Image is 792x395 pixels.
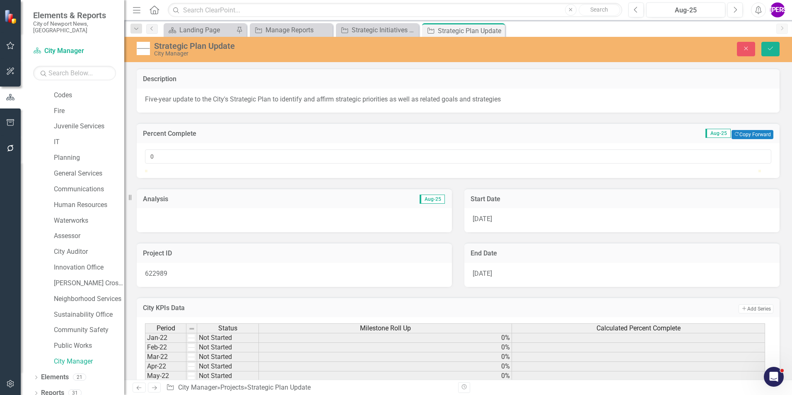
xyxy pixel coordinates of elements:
div: Strategic Plan Update [247,383,311,391]
a: Waterworks [54,216,124,226]
input: Search ClearPoint... [168,3,622,17]
a: Projects [220,383,244,391]
td: Feb-22 [145,343,186,352]
img: 8DAGhfEEPCf229AAAAAElFTkSuQmCC [188,325,195,332]
img: +JiYnf39+urq6GhoaCgoLy8vKcnJz29vapqam7u7t8fHyEhISZmZl4eHiWlpbk5OSa58N6AAAAdklEQVR4nO3WtwGAMBAEQYz... [188,335,195,341]
td: May-22 [145,371,186,381]
p: Five-year update to the City's Strategic Plan to identify and affirm strategic priorities as well... [145,95,771,104]
a: Human Resources [54,200,124,210]
button: Copy Forward [732,130,773,139]
button: Search [579,4,620,16]
td: Mar-22 [145,352,186,362]
td: Not Started [197,343,259,352]
td: Jan-22 [145,333,186,343]
div: 622989 [137,263,452,287]
a: Strategic Initiatives Project Report [338,25,417,35]
img: +JiYnf39+urq6GhoaCgoLy8vKcnJz29vapqam7u7t8fHyEhISZmZl4eHiWlpbk5OSa58N6AAAAdklEQVR4nO3WtwGAMBAEQYz... [188,363,195,370]
h3: End Date [471,250,773,257]
a: Juvenile Services [54,122,124,131]
span: Elements & Reports [33,10,116,20]
a: Codes [54,91,124,100]
a: Sustainability Office [54,310,124,320]
small: City of Newport News, [GEOGRAPHIC_DATA] [33,20,116,34]
h3: Start Date [471,195,773,203]
div: » » [166,383,452,393]
span: Aug-25 [705,129,731,138]
td: Not Started [197,362,259,371]
td: Apr-22 [145,362,186,371]
div: City Manager [154,51,497,57]
a: IT [54,137,124,147]
span: Search [590,6,608,13]
h3: Project ID [143,250,446,257]
a: City Manager [178,383,217,391]
a: Manage Reports [252,25,331,35]
a: City Manager [54,357,124,366]
a: Communications [54,185,124,194]
h3: Description [143,75,773,83]
div: Aug-25 [649,5,722,15]
span: Milestone Roll Up [360,325,411,332]
h3: Analysis [143,195,292,203]
img: ClearPoint Strategy [4,9,19,24]
a: General Services [54,169,124,178]
div: Strategic Plan Update [154,41,497,51]
button: Add Series [739,304,773,313]
img: +JiYnf39+urq6GhoaCgoLy8vKcnJz29vapqam7u7t8fHyEhISZmZl4eHiWlpbk5OSa58N6AAAAdklEQVR4nO3WtwGAMBAEQYz... [188,373,195,379]
td: 0% [259,343,512,352]
iframe: Intercom live chat [764,367,784,387]
button: Aug-25 [646,2,725,17]
div: 21 [73,374,86,381]
img: +JiYnf39+urq6GhoaCgoLy8vKcnJz29vapqam7u7t8fHyEhISZmZl4eHiWlpbk5OSa58N6AAAAdklEQVR4nO3WtwGAMBAEQYz... [188,344,195,351]
button: [PERSON_NAME] [770,2,785,17]
a: Innovation Office [54,263,124,272]
a: Landing Page [166,25,234,35]
a: Planning [54,153,124,163]
span: Aug-25 [420,195,445,204]
span: Period [157,325,175,332]
a: Elements [41,373,69,382]
input: Search Below... [33,66,116,80]
h3: City KPIs Data [143,304,486,312]
td: Not Started [197,352,259,362]
td: 0% [259,362,512,371]
div: Manage Reports [266,25,331,35]
a: Fire [54,106,124,116]
a: Assessor [54,231,124,241]
td: 0% [259,371,512,381]
h3: Percent Complete [143,130,420,137]
td: Not Started [197,371,259,381]
td: Not Started [197,333,259,343]
span: [DATE] [473,270,492,277]
span: Status [218,325,237,332]
div: Strategic Plan Update [438,26,503,36]
div: Strategic Initiatives Project Report [352,25,417,35]
div: Landing Page [179,25,234,35]
img: +JiYnf39+urq6GhoaCgoLy8vKcnJz29vapqam7u7t8fHyEhISZmZl4eHiWlpbk5OSa58N6AAAAdklEQVR4nO3WtwGAMBAEQYz... [188,354,195,360]
a: Neighborhood Services [54,294,124,304]
img: Not Started [137,42,150,55]
td: 0% [259,352,512,362]
span: [DATE] [473,215,492,223]
a: Community Safety [54,325,124,335]
a: City Auditor [54,247,124,257]
td: 0% [259,333,512,343]
span: Calculated Percent Complete [596,325,681,332]
a: City Manager [33,46,116,56]
a: [PERSON_NAME] Crossing [54,279,124,288]
a: Public Works [54,341,124,351]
